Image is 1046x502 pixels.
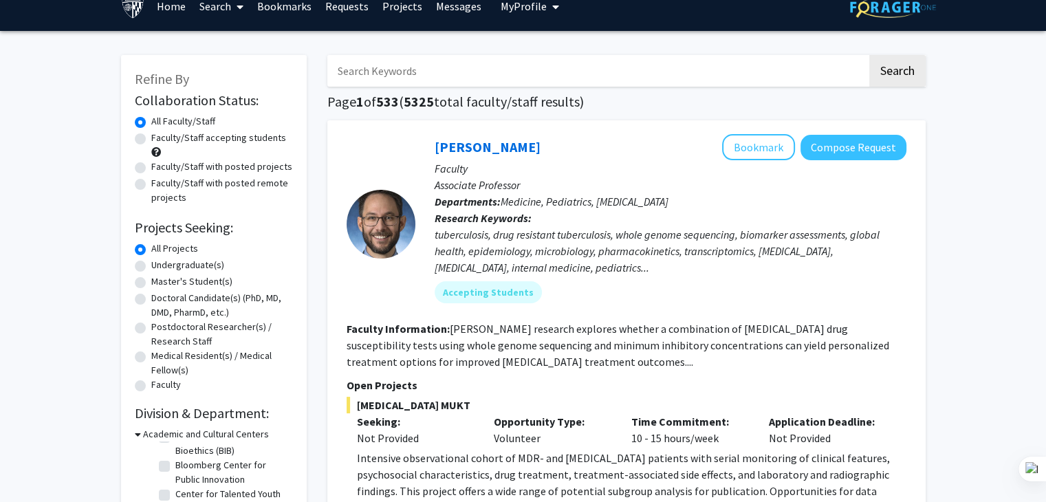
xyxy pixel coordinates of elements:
span: Refine By [135,70,189,87]
label: Medical Resident(s) / Medical Fellow(s) [151,349,293,378]
div: Not Provided [759,413,896,446]
b: Faculty Information: [347,322,450,336]
label: Faculty/Staff with posted remote projects [151,176,293,205]
label: All Faculty/Staff [151,114,215,129]
a: [PERSON_NAME] [435,138,541,155]
div: Volunteer [483,413,621,446]
span: 1 [356,93,364,110]
iframe: Chat [10,440,58,492]
h3: Academic and Cultural Centers [143,427,269,441]
b: Research Keywords: [435,211,532,225]
button: Search [869,55,926,87]
input: Search Keywords [327,55,867,87]
h2: Collaboration Status: [135,92,293,109]
label: Faculty [151,378,181,392]
label: Faculty/Staff accepting students [151,131,286,145]
label: Doctoral Candidate(s) (PhD, MD, DMD, PharmD, etc.) [151,291,293,320]
h2: Projects Seeking: [135,219,293,236]
p: Open Projects [347,377,906,393]
p: Application Deadline: [769,413,886,430]
p: Faculty [435,160,906,177]
p: Time Commitment: [631,413,748,430]
span: [MEDICAL_DATA] MUKT [347,397,906,413]
div: tuberculosis, drug resistant tuberculosis, whole genome sequencing, biomarker assessments, global... [435,226,906,276]
p: Associate Professor [435,177,906,193]
div: 10 - 15 hours/week [621,413,759,446]
button: Compose Request to Jeffrey Tornheim [800,135,906,160]
label: Bloomberg Center for Public Innovation [175,458,290,487]
span: 533 [376,93,399,110]
label: All Projects [151,241,198,256]
div: Not Provided [357,430,474,446]
label: Berman Institute of Bioethics (BIB) [175,429,290,458]
label: Postdoctoral Researcher(s) / Research Staff [151,320,293,349]
mat-chip: Accepting Students [435,281,542,303]
span: 5325 [404,93,434,110]
label: Master's Student(s) [151,274,232,289]
span: Medicine, Pediatrics, [MEDICAL_DATA] [501,195,668,208]
p: Seeking: [357,413,474,430]
h2: Division & Department: [135,405,293,422]
label: Undergraduate(s) [151,258,224,272]
button: Add Jeffrey Tornheim to Bookmarks [722,134,795,160]
b: Departments: [435,195,501,208]
fg-read-more: [PERSON_NAME] research explores whether a combination of [MEDICAL_DATA] drug susceptibility tests... [347,322,889,369]
h1: Page of ( total faculty/staff results) [327,94,926,110]
label: Faculty/Staff with posted projects [151,160,292,174]
p: Opportunity Type: [494,413,611,430]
